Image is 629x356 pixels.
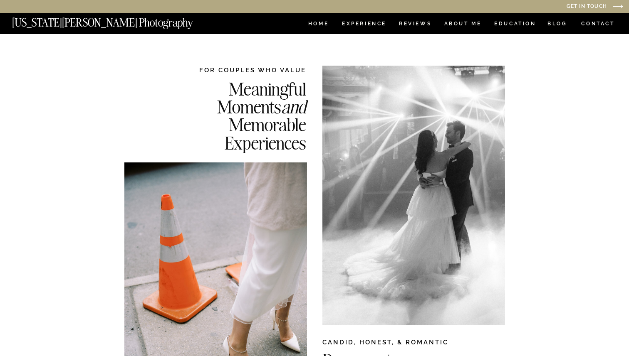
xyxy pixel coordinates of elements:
i: and [281,95,306,118]
a: HOME [307,21,330,28]
a: ABOUT ME [444,21,482,28]
h2: FOR COUPLES WHO VALUE [175,66,306,74]
a: Experience [342,21,386,28]
a: EDUCATION [493,21,537,28]
h2: Meaningful Moments Memorable Experiences [175,80,306,151]
a: CONTACT [581,19,615,28]
h2: CANDID, HONEST, & ROMANTIC [322,338,505,350]
a: BLOG [547,21,567,28]
a: REVIEWS [399,21,430,28]
a: [US_STATE][PERSON_NAME] Photography [12,17,221,24]
a: Get in Touch [482,4,607,10]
